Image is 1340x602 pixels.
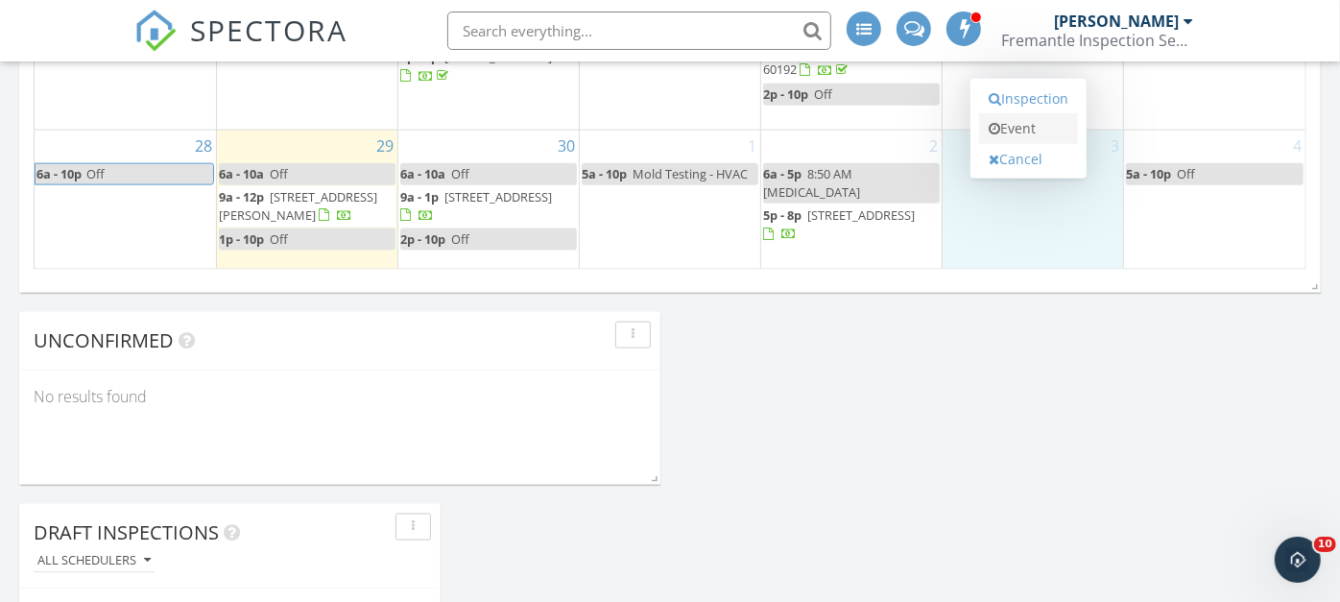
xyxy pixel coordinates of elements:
a: Go to September 28, 2025 [191,131,216,161]
a: Go to October 2, 2025 [925,131,942,161]
span: 5p - 8p [763,206,802,224]
a: 4p - 7p [STREET_ADDRESS] [400,48,552,84]
span: [STREET_ADDRESS][PERSON_NAME] [219,188,377,224]
span: Off [451,230,469,248]
td: Go to October 4, 2025 [1124,130,1305,270]
a: Go to September 30, 2025 [554,131,579,161]
a: Go to September 29, 2025 [372,131,397,161]
div: No results found [19,371,660,422]
span: Mold Testing - HVAC [633,165,748,182]
a: Inspection [979,84,1078,114]
a: 9a - 1p [STREET_ADDRESS] [400,186,577,228]
span: 9a - 1p [400,188,439,205]
td: Go to October 2, 2025 [761,130,943,270]
span: 6a - 10p [36,164,83,184]
a: 4p - 7p [STREET_ADDRESS] [400,46,577,87]
span: 10 [1314,537,1336,552]
iframe: Intercom live chat [1275,537,1321,583]
div: Fremantle Inspection Services [1001,31,1193,50]
td: Go to October 3, 2025 [943,130,1124,270]
span: 1p - 10p [219,230,264,248]
img: The Best Home Inspection Software - Spectora [134,10,177,52]
span: Off [86,165,105,182]
span: [STREET_ADDRESS] [444,188,552,205]
a: Event [979,113,1078,144]
span: [STREET_ADDRESS] [807,206,915,224]
span: 2p - 10p [400,230,445,248]
a: 5p - 8p [STREET_ADDRESS] [763,206,915,242]
span: Off [451,165,469,182]
td: Go to September 29, 2025 [216,130,397,270]
a: Go to October 1, 2025 [744,131,760,161]
span: 6a - 10a [219,165,264,182]
a: 9a - 12p [STREET_ADDRESS][PERSON_NAME] [219,188,377,224]
span: 8:50 AM [MEDICAL_DATA] [763,165,860,201]
span: 5a - 10p [1126,165,1171,182]
a: Go to October 4, 2025 [1289,131,1305,161]
button: All schedulers [34,548,155,574]
div: [PERSON_NAME] [1054,12,1179,31]
a: Cancel [979,144,1078,175]
a: SPECTORA [134,26,347,66]
a: 9a - 1p [STREET_ADDRESS] [400,188,552,224]
span: Off [1177,165,1195,182]
td: Go to October 1, 2025 [579,130,760,270]
span: Draft Inspections [34,519,219,545]
span: 2p - 10p [763,85,808,103]
span: Off [270,230,288,248]
span: 9a - 12p [219,188,264,205]
a: 11a - 2p 1830 [PERSON_NAME], [PERSON_NAME] Estates 60192 [763,6,904,79]
div: All schedulers [37,554,151,567]
span: Unconfirmed [34,327,174,353]
a: 9a - 12p [STREET_ADDRESS][PERSON_NAME] [219,186,395,228]
td: Go to September 28, 2025 [35,130,216,270]
span: SPECTORA [190,10,347,50]
a: 5p - 8p [STREET_ADDRESS] [763,205,940,246]
span: 6a - 10a [400,165,445,182]
span: Off [814,85,832,103]
span: 6a - 5p [763,165,802,182]
td: Go to September 30, 2025 [397,130,579,270]
span: 5a - 10p [582,165,627,182]
input: Search everything... [447,12,831,50]
span: Off [270,165,288,182]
